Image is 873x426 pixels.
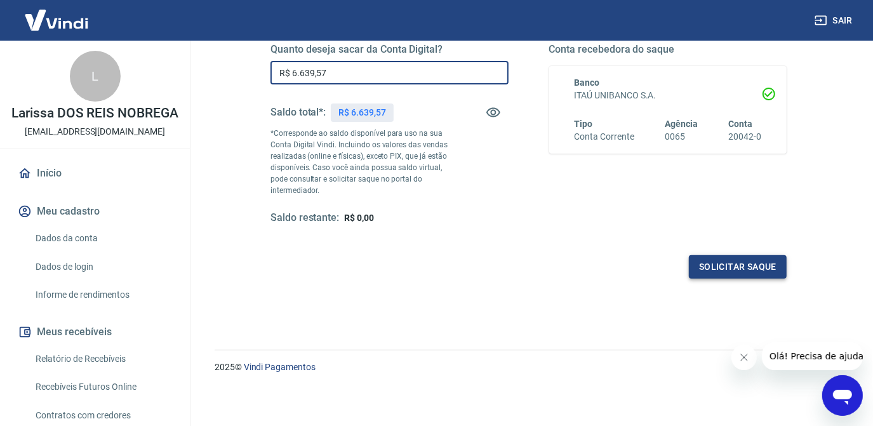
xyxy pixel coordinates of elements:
p: *Corresponde ao saldo disponível para uso na sua Conta Digital Vindi. Incluindo os valores das ve... [270,128,449,196]
h6: 0065 [665,130,698,143]
a: Vindi Pagamentos [244,362,316,372]
p: [EMAIL_ADDRESS][DOMAIN_NAME] [25,125,165,138]
button: Solicitar saque [689,255,787,279]
iframe: Fechar mensagem [731,345,757,370]
a: Relatório de Recebíveis [30,346,175,372]
h5: Conta recebedora do saque [549,43,787,56]
span: Agência [665,119,698,129]
span: Olá! Precisa de ajuda? [8,9,107,19]
iframe: Mensagem da empresa [762,342,863,370]
a: Dados da conta [30,225,175,251]
img: Vindi [15,1,98,39]
p: 2025 © [215,361,843,374]
p: Larissa DOS REIS NOBREGA [11,107,178,120]
button: Meu cadastro [15,197,175,225]
a: Informe de rendimentos [30,282,175,308]
button: Meus recebíveis [15,318,175,346]
span: R$ 0,00 [344,213,374,223]
h6: 20042-0 [728,130,761,143]
iframe: Botão para abrir a janela de mensagens [822,375,863,416]
a: Recebíveis Futuros Online [30,374,175,400]
a: Início [15,159,175,187]
p: R$ 6.639,57 [338,106,385,119]
h5: Saldo total*: [270,106,326,119]
span: Tipo [575,119,593,129]
button: Sair [812,9,858,32]
h6: ITAÚ UNIBANCO S.A. [575,89,762,102]
div: L [70,51,121,102]
h6: Conta Corrente [575,130,634,143]
span: Banco [575,77,600,88]
a: Dados de login [30,254,175,280]
h5: Saldo restante: [270,211,339,225]
span: Conta [728,119,752,129]
h5: Quanto deseja sacar da Conta Digital? [270,43,509,56]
